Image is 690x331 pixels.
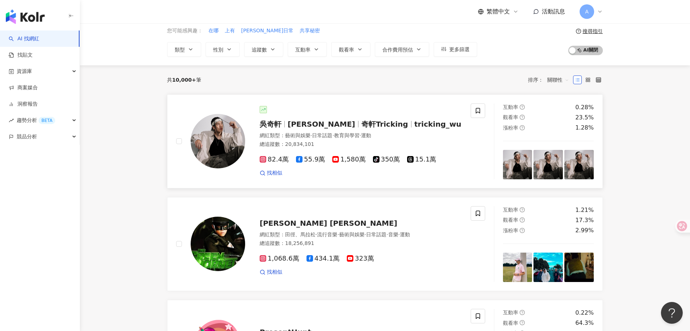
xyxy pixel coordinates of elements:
span: 10,000+ [172,77,196,83]
span: [PERSON_NAME] [PERSON_NAME] [260,219,397,228]
span: 互動率 [503,310,518,315]
span: 漲粉率 [503,228,518,233]
span: A [585,8,589,16]
a: 洞察報告 [9,101,38,108]
span: [PERSON_NAME]日常 [241,27,293,34]
span: 資源庫 [17,63,32,79]
img: KOL Avatar [191,217,245,271]
div: 搜尋指引 [583,28,603,34]
span: · [386,232,388,237]
span: 性別 [213,47,223,53]
span: question-circle [520,228,525,233]
span: 55.9萬 [296,156,325,163]
span: question-circle [520,115,525,120]
button: 類型 [167,42,201,57]
span: 互動率 [295,47,310,53]
div: 總追蹤數 ： 20,834,101 [260,141,462,148]
a: 商案媒合 [9,84,38,91]
span: 吳奇軒 [260,120,281,128]
span: 田徑、馬拉松 [285,232,316,237]
span: 競品分析 [17,128,37,145]
span: question-circle [520,207,525,212]
span: · [310,132,312,138]
iframe: Help Scout Beacon - Open [661,302,683,324]
span: 互動率 [503,207,518,213]
a: 找相似 [260,269,282,276]
span: question-circle [520,310,525,315]
span: · [332,132,334,138]
span: · [360,132,361,138]
div: 64.3% [575,319,594,327]
span: [PERSON_NAME] [288,120,355,128]
span: 434.1萬 [307,255,340,262]
a: 找相似 [260,169,282,177]
img: post-image [564,150,594,179]
div: 1.28% [575,124,594,132]
span: 323萬 [347,255,374,262]
span: 日常話題 [312,132,332,138]
span: question-circle [520,105,525,110]
span: rise [9,118,14,123]
span: 找相似 [267,269,282,276]
span: 音樂 [388,232,398,237]
img: post-image [564,253,594,282]
span: question-circle [520,125,525,130]
button: 互動率 [288,42,327,57]
img: post-image [503,253,532,282]
a: KOL Avatar[PERSON_NAME] [PERSON_NAME]網紅類型：田徑、馬拉松·流行音樂·藝術與娛樂·日常話題·音樂·運動總追蹤數：18,256,8911,068.6萬434.... [167,197,603,291]
span: 藝術與娛樂 [339,232,365,237]
img: KOL Avatar [191,114,245,168]
span: 互動率 [503,104,518,110]
span: 1,580萬 [332,156,366,163]
span: 觀看率 [503,217,518,223]
span: 類型 [175,47,185,53]
span: 漲粉率 [503,125,518,131]
span: question-circle [520,217,525,222]
span: · [337,232,339,237]
img: logo [6,9,45,24]
span: 更多篩選 [449,46,470,52]
span: 運動 [361,132,371,138]
span: question-circle [520,320,525,325]
span: 追蹤數 [252,47,267,53]
span: 趨勢分析 [17,112,55,128]
div: 1.21% [575,206,594,214]
span: tricking_wu [414,120,462,128]
button: [PERSON_NAME]日常 [241,27,294,35]
button: 更多篩選 [434,42,477,57]
span: 15.1萬 [407,156,436,163]
span: 上有 [225,27,235,34]
span: · [365,232,366,237]
span: 82.4萬 [260,156,289,163]
span: 觀看率 [339,47,354,53]
span: 關聯性 [547,74,569,86]
span: 合作費用預估 [382,47,413,53]
button: 追蹤數 [244,42,283,57]
div: 網紅類型 ： [260,132,462,139]
span: 繁體中文 [487,8,510,16]
div: 排序： [528,74,573,86]
span: 在哪 [208,27,219,34]
button: 共享秘密 [299,27,320,35]
button: 在哪 [208,27,219,35]
span: 共享秘密 [300,27,320,34]
img: post-image [533,253,563,282]
div: 0.28% [575,103,594,111]
div: 網紅類型 ： [260,231,462,238]
span: 觀看率 [503,114,518,120]
img: post-image [533,150,563,179]
span: 奇軒Tricking [361,120,408,128]
span: 觀看率 [503,320,518,326]
span: 流行音樂 [317,232,337,237]
div: 總追蹤數 ： 18,256,891 [260,240,462,247]
button: 上有 [224,27,235,35]
button: 觀看率 [331,42,370,57]
span: 運動 [400,232,410,237]
div: 17.3% [575,216,594,224]
span: 活動訊息 [542,8,565,15]
span: · [398,232,400,237]
a: 找貼文 [9,52,33,59]
a: searchAI 找網紅 [9,35,39,42]
div: 23.5% [575,114,594,122]
div: 2.99% [575,226,594,234]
